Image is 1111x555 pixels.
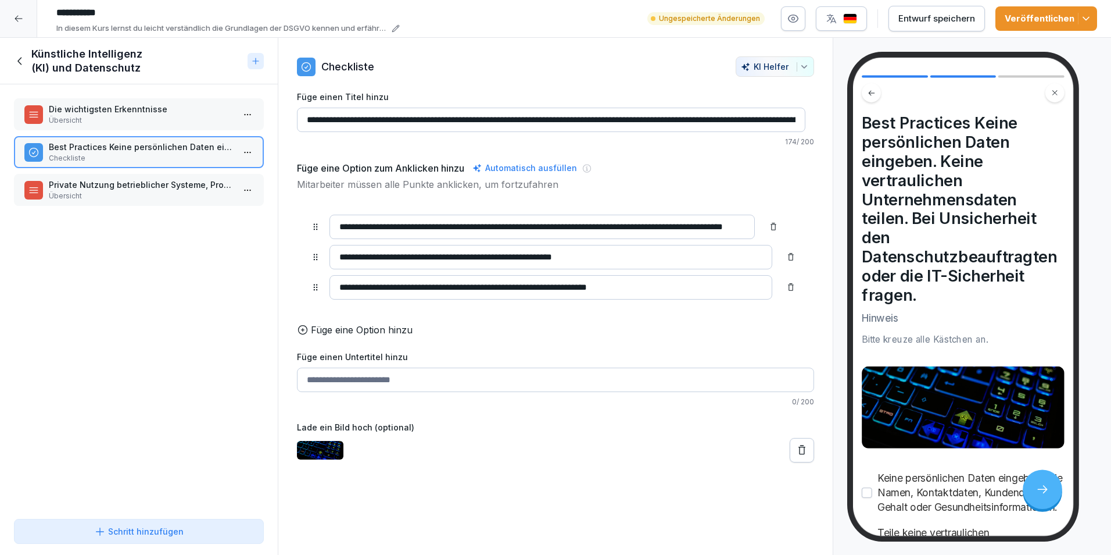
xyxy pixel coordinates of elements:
p: Hinweis [862,311,1065,326]
p: Übersicht [49,191,234,201]
p: 0 / 200 [297,397,814,407]
p: Best Practices Keine persönlichen Daten eingeben. Keine vertraulichen Unternehmensdaten teilen. B... [49,141,234,153]
h1: Künstliche Intelligenz (KI) und Datenschutz [31,47,243,75]
p: Die wichtigsten Erkenntnisse [49,103,234,115]
button: KI Helfer [736,56,814,77]
p: Keine persönlichen Daten eingeben: wie Namen, Kontaktdaten, Kundendaten, Gehalt oder Gesundheitsi... [877,471,1065,514]
p: Private Nutzung betrieblicher Systeme, Programme, Datenträger oder Geräte [49,179,234,191]
p: Übersicht [49,115,234,126]
p: In diesem Kurs lernst du leicht verständlich die Grundlagen der DSGVO kennen und erfährst, wie du... [56,23,388,34]
div: Entwurf speichern [898,12,975,25]
div: Automatisch ausfüllen [470,161,579,175]
label: Füge einen Untertitel hinzu [297,351,814,363]
p: Checkliste [49,153,234,163]
img: g5qwk1hxgrah65tibe4k4e5z.png [862,367,1065,449]
div: Die wichtigsten ErkenntnisseÜbersicht [14,98,264,130]
p: 174 / 200 [297,137,814,147]
h5: Füge eine Option zum Anklicken hinzu [297,161,464,175]
button: Veröffentlichen [995,6,1097,31]
img: g5qwk1hxgrah65tibe4k4e5z.png [297,441,343,460]
div: Best Practices Keine persönlichen Daten eingeben. Keine vertraulichen Unternehmensdaten teilen. B... [14,136,264,168]
p: Füge eine Option hinzu [311,323,413,337]
h4: Best Practices Keine persönlichen Daten eingeben. Keine vertraulichen Unternehmensdaten teilen. B... [862,113,1065,304]
button: Entwurf speichern [888,6,985,31]
button: Schritt hinzufügen [14,519,264,544]
div: Veröffentlichen [1005,12,1088,25]
label: Lade ein Bild hoch (optional) [297,421,814,433]
div: Private Nutzung betrieblicher Systeme, Programme, Datenträger oder GeräteÜbersicht [14,174,264,206]
div: KI Helfer [741,62,809,72]
label: Füge einen Titel hinzu [297,91,814,103]
p: Mitarbeiter müssen alle Punkte anklicken, um fortzufahren [297,177,814,191]
p: Teile keine vertraulichen Unternehmensdaten oder Geheimnisse. [877,526,1065,555]
div: Bitte kreuze alle Kästchen an. [862,333,1065,346]
p: Ungespeicherte Änderungen [659,13,760,24]
div: Schritt hinzufügen [94,525,184,538]
p: Checkliste [321,59,374,74]
img: de.svg [843,13,857,24]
